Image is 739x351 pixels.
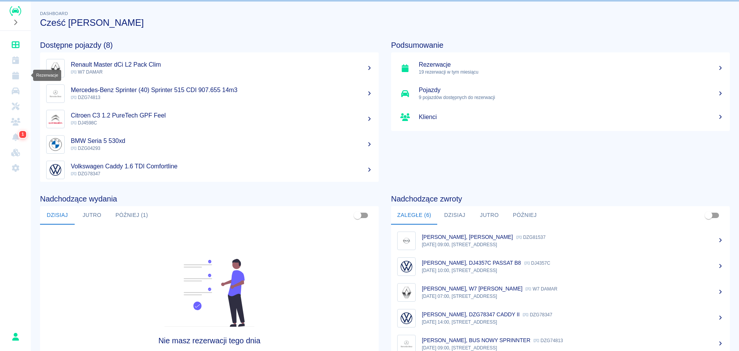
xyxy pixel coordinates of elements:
a: Serwisy [3,99,28,114]
h4: Dostępne pojazdy (8) [40,40,379,50]
h5: Mercedes-Benz Sprinter (40) Sprinter 515 CDI 907.655 14m3 [71,86,373,94]
button: Rozwiń nawigację [10,17,21,27]
a: Image[PERSON_NAME], [PERSON_NAME] DZG81537[DATE] 09:00, [STREET_ADDRESS] [391,228,730,254]
img: Image [399,311,414,326]
span: DZG78347 [71,171,100,176]
span: DZG74813 [71,95,100,100]
p: [PERSON_NAME], BUS NOWY SPRINNTER [422,337,530,343]
button: Dzisiaj [437,206,472,225]
button: Jutro [75,206,109,225]
a: Image[PERSON_NAME], W7 [PERSON_NAME] W7 DAMAR[DATE] 07:00, [STREET_ADDRESS] [391,279,730,305]
h5: Pojazdy [419,86,724,94]
p: DZG81537 [516,235,546,240]
button: Później [507,206,543,225]
h5: Volkswagen Caddy 1.6 TDI Comfortline [71,163,373,170]
p: DZG78347 [523,312,552,317]
a: Dashboard [3,37,28,52]
p: [DATE] 10:00, [STREET_ADDRESS] [422,267,724,274]
span: 1 [20,131,25,138]
h5: BMW Seria 5 530xd [71,137,373,145]
a: Flota [3,83,28,99]
p: [DATE] 14:00, [STREET_ADDRESS] [422,319,724,326]
button: Później (1) [109,206,154,225]
p: DZG74813 [533,338,563,343]
span: Pokaż przypisane tylko do mnie [350,208,365,223]
a: Rezerwacje [3,68,28,83]
h4: Nadchodzące wydania [40,194,379,203]
button: Zaległe (6) [391,206,437,225]
h5: Klienci [419,113,724,121]
h5: Rezerwacje [419,61,724,69]
a: Rezerwacje19 rezerwacji w tym miesiącu [391,55,730,81]
h3: Cześć [PERSON_NAME] [40,17,730,28]
a: Powiadomienia [3,129,28,145]
a: ImageVolkswagen Caddy 1.6 TDI Comfortline DZG78347 [40,157,379,183]
a: Image[PERSON_NAME], DJ4357C PASSAT B8 DJ4357C[DATE] 10:00, [STREET_ADDRESS] [391,254,730,279]
p: [DATE] 09:00, [STREET_ADDRESS] [422,241,724,248]
h5: Citroen C3 1.2 PureTech GPF Feel [71,112,373,119]
a: Klienci [3,114,28,129]
h4: Nie masz rezerwacji tego dnia [82,336,336,345]
img: Image [48,86,63,101]
button: Damian Michalak [7,329,23,345]
div: Rezerwacje [33,70,61,81]
img: Image [48,112,63,126]
span: W7 DAMAR [71,69,103,75]
p: [PERSON_NAME], [PERSON_NAME] [422,234,513,240]
img: Fleet [160,259,259,327]
h4: Nadchodzące zwroty [391,194,730,203]
p: DJ4357C [524,260,550,266]
p: 9 pojazdów dostępnych do rezerwacji [419,94,724,101]
img: Image [48,137,63,152]
img: Image [48,163,63,177]
a: ImageBMW Seria 5 530xd DZG04293 [40,132,379,157]
a: Kalendarz [3,52,28,68]
img: Image [399,259,414,274]
a: Ustawienia [3,160,28,176]
img: Image [48,61,63,76]
p: [DATE] 07:00, [STREET_ADDRESS] [422,293,724,300]
a: ImageMercedes-Benz Sprinter (40) Sprinter 515 CDI 907.655 14m3 DZG74813 [40,81,379,106]
span: Pokaż przypisane tylko do mnie [701,208,716,223]
p: 19 rezerwacji w tym miesiącu [419,69,724,76]
h5: Renault Master dCi L2 Pack Clim [71,61,373,69]
img: Image [399,285,414,300]
span: Dashboard [40,11,68,16]
h4: Podsumowanie [391,40,730,50]
a: Pojazdy9 pojazdów dostępnych do rezerwacji [391,81,730,106]
button: Dzisiaj [40,206,75,225]
a: ImageCitroen C3 1.2 PureTech GPF Feel DJ4598C [40,106,379,132]
p: [PERSON_NAME], DJ4357C PASSAT B8 [422,260,521,266]
p: [PERSON_NAME], DZG78347 CADDY II [422,311,520,317]
span: DZG04293 [71,146,100,151]
p: W7 DAMAR [525,286,557,292]
span: DJ4598C [71,120,97,126]
a: Widget WWW [3,145,28,160]
a: Image[PERSON_NAME], DZG78347 CADDY II DZG78347[DATE] 14:00, [STREET_ADDRESS] [391,305,730,331]
img: Image [399,233,414,248]
a: Klienci [391,106,730,128]
button: Jutro [472,206,507,225]
a: ImageRenault Master dCi L2 Pack Clim W7 DAMAR [40,55,379,81]
img: Renthelp [10,6,21,16]
p: [PERSON_NAME], W7 [PERSON_NAME] [422,286,522,292]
